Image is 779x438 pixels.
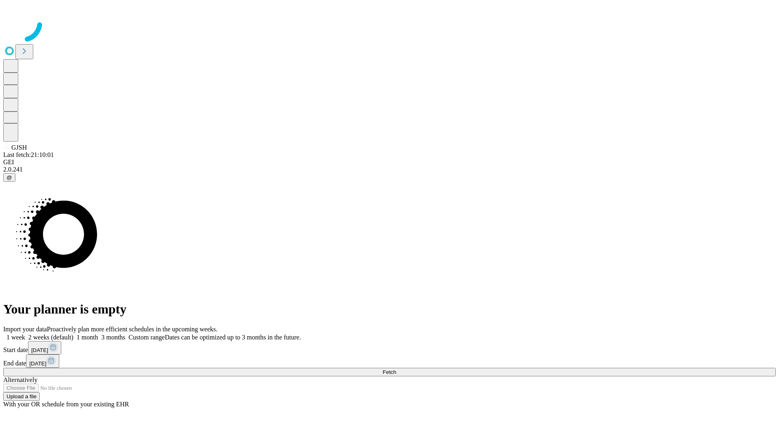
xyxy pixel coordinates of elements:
[6,174,12,180] span: @
[3,151,54,158] span: Last fetch: 21:10:01
[3,368,776,376] button: Fetch
[3,376,37,383] span: Alternatively
[3,302,776,317] h1: Your planner is empty
[28,341,61,354] button: [DATE]
[101,334,125,341] span: 3 months
[3,401,129,408] span: With your OR schedule from your existing EHR
[3,392,40,401] button: Upload a file
[28,334,73,341] span: 2 weeks (default)
[3,166,776,173] div: 2.0.241
[3,173,15,182] button: @
[6,334,25,341] span: 1 week
[129,334,165,341] span: Custom range
[11,144,27,151] span: GJSH
[383,369,396,375] span: Fetch
[77,334,98,341] span: 1 month
[29,361,46,367] span: [DATE]
[3,326,47,333] span: Import your data
[3,159,776,166] div: GEI
[47,326,217,333] span: Proactively plan more efficient schedules in the upcoming weeks.
[26,354,59,368] button: [DATE]
[165,334,301,341] span: Dates can be optimized up to 3 months in the future.
[3,341,776,354] div: Start date
[31,347,48,353] span: [DATE]
[3,354,776,368] div: End date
